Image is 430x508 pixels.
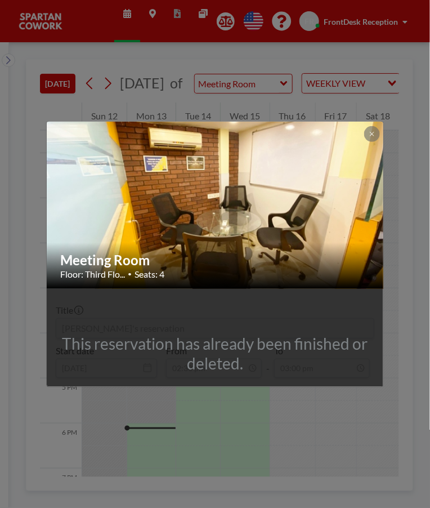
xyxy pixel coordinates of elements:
[135,269,164,280] span: Seats: 4
[60,269,125,280] span: Floor: Third Flo...
[47,78,384,332] img: 537.jpg
[47,334,383,373] div: This reservation has already been finished or deleted.
[60,252,371,269] h2: Meeting Room
[128,270,132,278] span: •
